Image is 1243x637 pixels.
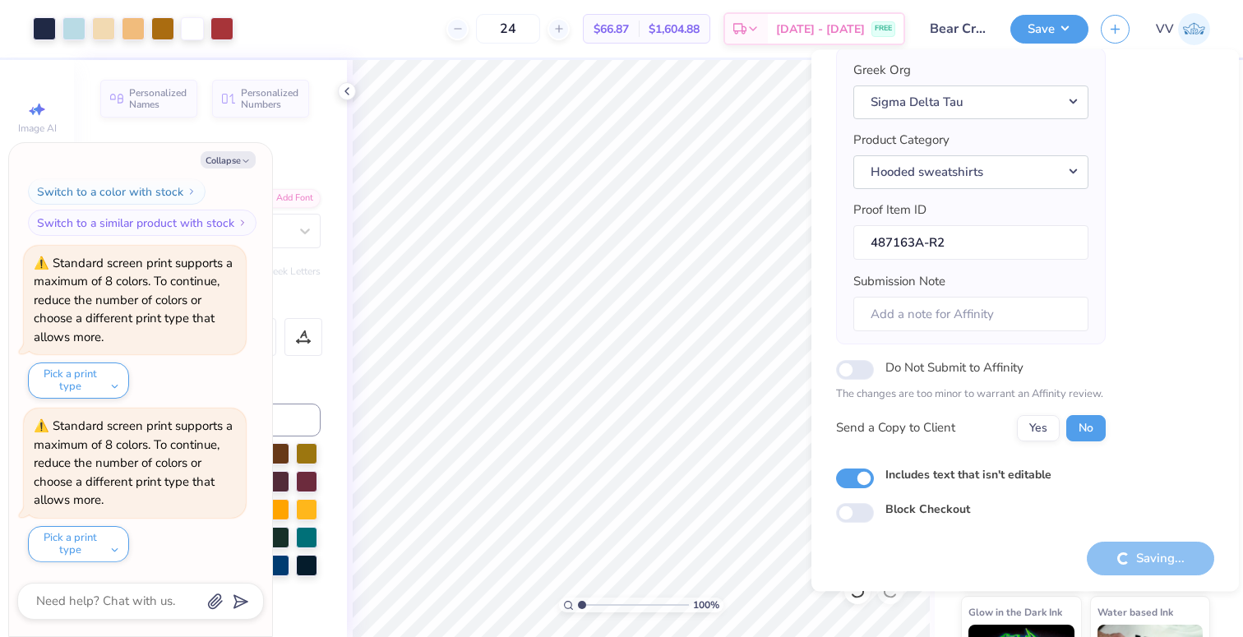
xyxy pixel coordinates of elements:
[594,21,629,38] span: $66.87
[853,273,945,292] label: Submission Note
[18,122,57,135] span: Image AI
[241,87,299,110] span: Personalized Numbers
[853,85,1088,119] button: Sigma Delta Tau
[187,187,196,196] img: Switch to a color with stock
[875,23,892,35] span: FREE
[885,501,970,518] label: Block Checkout
[836,387,1106,404] p: The changes are too minor to warrant an Affinity review.
[34,418,233,508] div: Standard screen print supports a maximum of 8 colors. To continue, reduce the number of colors or...
[1017,415,1060,441] button: Yes
[885,358,1024,379] label: Do Not Submit to Affinity
[853,155,1088,189] button: Hooded sweatshirts
[853,132,950,150] label: Product Category
[201,151,256,168] button: Collapse
[28,178,206,205] button: Switch to a color with stock
[1156,13,1210,45] a: VV
[853,201,926,220] label: Proof Item ID
[28,362,129,399] button: Pick a print type
[1156,20,1174,39] span: VV
[649,21,700,38] span: $1,604.88
[238,218,247,228] img: Switch to a similar product with stock
[885,466,1051,483] label: Includes text that isn't editable
[28,210,256,236] button: Switch to a similar product with stock
[476,14,540,44] input: – –
[836,419,955,438] div: Send a Copy to Client
[1010,15,1088,44] button: Save
[1066,415,1106,441] button: No
[256,189,321,208] div: Add Font
[776,21,865,38] span: [DATE] - [DATE]
[129,87,187,110] span: Personalized Names
[1097,603,1173,621] span: Water based Ink
[1178,13,1210,45] img: Via Villanueva
[34,255,233,345] div: Standard screen print supports a maximum of 8 colors. To continue, reduce the number of colors or...
[28,526,129,562] button: Pick a print type
[917,12,998,45] input: Untitled Design
[853,297,1088,332] input: Add a note for Affinity
[693,598,719,612] span: 100 %
[968,603,1062,621] span: Glow in the Dark Ink
[853,62,911,81] label: Greek Org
